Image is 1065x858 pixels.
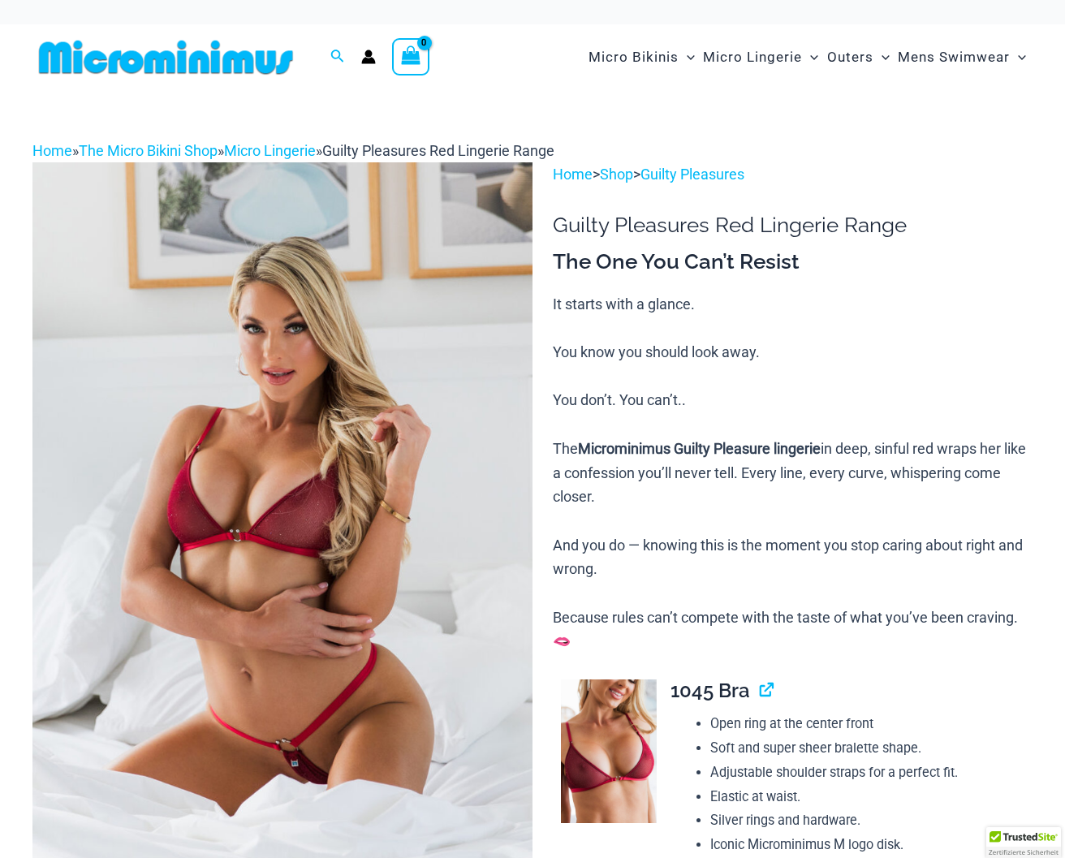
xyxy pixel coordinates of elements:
li: Open ring at the center front [710,712,1033,736]
h3: The One You Can’t Resist [553,248,1033,276]
li: Adjustable shoulder straps for a perfect fit. [710,761,1033,785]
h1: Guilty Pleasures Red Lingerie Range [553,213,1033,238]
a: Micro BikinisMenu ToggleMenu Toggle [584,32,699,82]
span: Mens Swimwear [898,37,1010,78]
span: Guilty Pleasures Red Lingerie Range [322,142,554,159]
span: Menu Toggle [873,37,890,78]
span: Micro Bikinis [589,37,679,78]
span: Menu Toggle [679,37,695,78]
li: Iconic Microminimus M logo disk. [710,833,1033,857]
li: Silver rings and hardware. [710,808,1033,833]
li: Elastic at waist. [710,785,1033,809]
a: OutersMenu ToggleMenu Toggle [823,32,894,82]
span: Menu Toggle [1010,37,1026,78]
div: TrustedSite Certified [986,827,1061,858]
a: Guilty Pleasures [640,166,744,183]
a: Account icon link [361,50,376,64]
a: Search icon link [330,47,345,67]
span: 1045 Bra [670,679,750,702]
span: Menu Toggle [802,37,818,78]
a: Home [32,142,72,159]
li: Soft and super sheer bralette shape. [710,736,1033,761]
p: It starts with a glance. You know you should look away. You don’t. You can’t.. The in deep, sinfu... [553,292,1033,654]
a: Micro LingerieMenu ToggleMenu Toggle [699,32,822,82]
a: The Micro Bikini Shop [79,142,218,159]
span: Micro Lingerie [703,37,802,78]
a: View Shopping Cart, empty [392,38,429,75]
nav: Site Navigation [582,30,1033,84]
b: Microminimus Guilty Pleasure lingerie [578,440,821,457]
span: » » » [32,142,554,159]
a: Shop [600,166,633,183]
img: MM SHOP LOGO FLAT [32,39,300,75]
img: Guilty Pleasures Red 1045 Bra [561,679,657,823]
a: Mens SwimwearMenu ToggleMenu Toggle [894,32,1030,82]
a: Micro Lingerie [224,142,316,159]
p: > > [553,162,1033,187]
a: Home [553,166,593,183]
span: Outers [827,37,873,78]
